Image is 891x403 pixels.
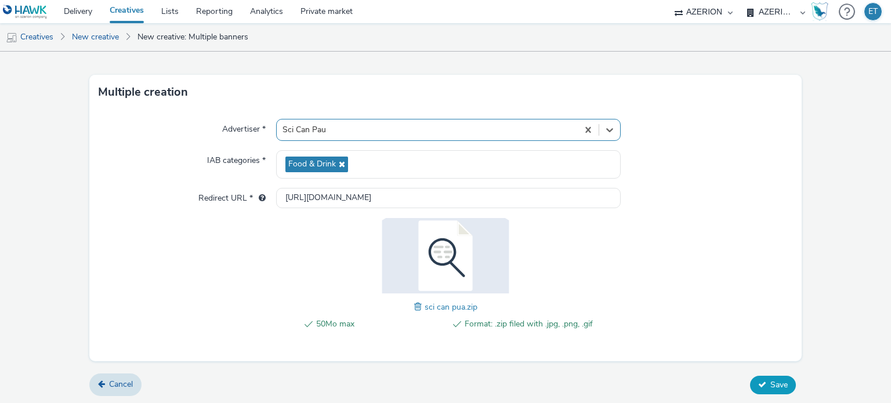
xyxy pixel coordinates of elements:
[316,317,444,331] span: 50Mo max
[370,218,521,293] img: sci can pua.zip
[66,23,125,51] a: New creative
[3,5,48,19] img: undefined Logo
[98,83,188,101] h3: Multiple creation
[194,188,270,204] label: Redirect URL *
[89,373,142,395] a: Cancel
[202,150,270,166] label: IAB categories *
[868,3,878,20] div: ET
[465,317,593,331] span: Format: .zip filed with .jpg, .png, .gif
[811,2,833,21] a: Hawk Academy
[218,119,270,135] label: Advertiser *
[288,159,336,169] span: Food & Drink
[6,32,17,43] img: mobile
[132,23,254,51] a: New creative: Multiple banners
[276,188,620,208] input: url...
[253,193,266,204] div: URL will be used as a validation URL with some SSPs and it will be the redirection URL of your cr...
[811,2,828,21] img: Hawk Academy
[109,379,133,390] span: Cancel
[425,302,477,313] span: sci can pua.zip
[750,376,796,394] button: Save
[770,379,788,390] span: Save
